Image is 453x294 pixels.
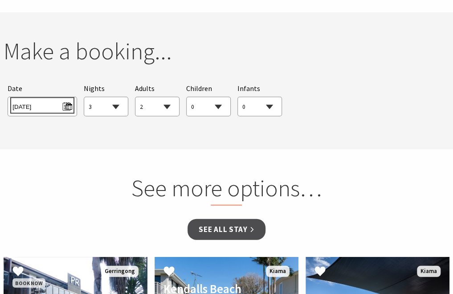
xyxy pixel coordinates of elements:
button: Click to Favourite Surf Beach Holiday Park [306,257,335,287]
span: Nights [84,83,105,95]
div: Please choose your desired arrival date [8,83,77,116]
span: Gerringong [101,266,139,277]
h2: See more options… [84,174,369,206]
span: Kiama [417,266,441,277]
h2: Make a booking... [4,37,449,66]
span: Adults [135,84,155,93]
button: Click to Favourite Park Ridge Retreat [4,257,33,287]
button: Click to Favourite Kendalls Beach Cottage [155,257,184,287]
div: Choose a number of nights [84,83,128,116]
span: Kiama [266,266,290,277]
span: [DATE] [12,99,72,112]
span: Date [8,84,22,93]
a: See all Stay [188,219,265,240]
span: Infants [237,84,260,93]
span: Children [186,84,212,93]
